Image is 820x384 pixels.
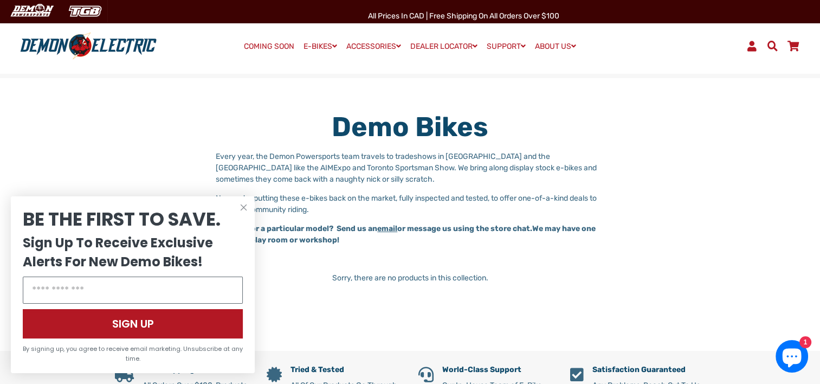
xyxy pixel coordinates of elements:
[16,32,160,60] img: Demon Electric logo
[368,11,559,21] span: All Prices in CAD | Free shipping on all orders over $100
[216,224,532,233] strong: Looking for a particular model? Send us an or message us using the store chat.
[5,2,57,20] img: Demon Electric
[406,39,481,54] a: DEALER LOCATOR
[531,39,580,54] a: ABOUT US
[290,366,402,375] h5: Tried & Tested
[216,111,604,143] h1: Demo Bikes
[592,366,706,375] h5: Satisfaction Guaranteed
[216,193,604,215] p: Now we're putting these e-bikes back on the market, fully inspected and tested, to offer one-of-a...
[23,344,243,363] span: By signing up, you agree to receive email marketing. Unsubscribe at any time.
[300,39,341,54] a: E-BIKES
[23,206,221,232] strong: BE THE FIRST TO SAVE.
[442,366,554,375] h5: World-Class Support
[23,234,213,271] strong: Sign Up To Receive Exclusive Alerts For New Demo Bikes!
[216,151,604,185] p: Every year, the Demon Powersports team travels to tradeshows in [GEOGRAPHIC_DATA] and the [GEOGRA...
[237,201,250,214] button: Close dialog
[63,2,107,20] img: TGB Canada
[343,39,405,54] a: ACCESSORIES
[240,39,298,54] a: COMING SOON
[23,277,243,304] input: Email Address
[377,224,397,233] a: email
[772,340,811,375] inbox-online-store-chat: Shopify online store chat
[23,309,243,338] button: SIGN UP
[115,272,706,284] p: Sorry, there are no products in this collection.
[483,39,530,54] a: SUPPORT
